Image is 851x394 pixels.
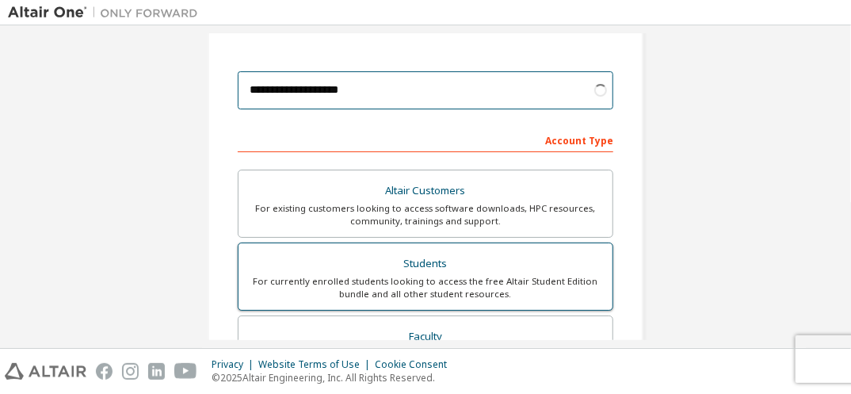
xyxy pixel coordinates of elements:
div: Faculty [248,326,603,348]
div: Website Terms of Use [258,358,375,371]
img: facebook.svg [96,363,113,380]
div: Account Type [238,127,613,152]
div: For currently enrolled students looking to access the free Altair Student Edition bundle and all ... [248,275,603,300]
img: youtube.svg [174,363,197,380]
img: instagram.svg [122,363,139,380]
div: Altair Customers [248,180,603,202]
div: For existing customers looking to access software downloads, HPC resources, community, trainings ... [248,202,603,228]
p: © 2025 Altair Engineering, Inc. All Rights Reserved. [212,371,456,384]
img: altair_logo.svg [5,363,86,380]
img: Altair One [8,5,206,21]
div: Students [248,253,603,275]
div: Privacy [212,358,258,371]
div: Cookie Consent [375,358,456,371]
img: linkedin.svg [148,363,165,380]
